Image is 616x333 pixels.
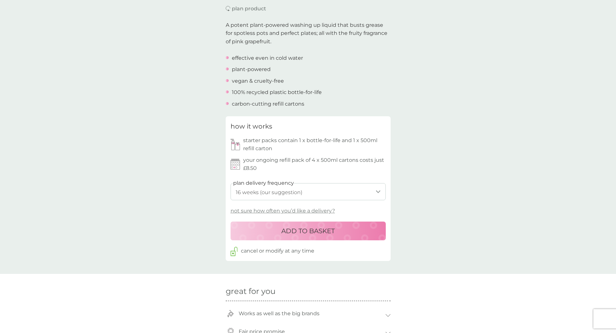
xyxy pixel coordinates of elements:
[231,121,272,131] h3: how it works
[243,136,386,153] p: starter packs contain 1 x bottle-for-life and 1 x 500ml refill carton
[232,100,304,108] p: carbon-cutting refill cartons
[233,179,294,187] label: plan delivery frequency
[281,226,335,236] p: ADD TO BASKET
[231,222,386,240] button: ADD TO BASKET
[241,247,314,255] p: cancel or modify at any time
[226,21,391,46] p: A potent plant-powered washing up liquid that busts grease for spotless pots and perfect plates; ...
[232,65,271,74] p: plant-powered
[232,54,303,62] p: effective even in cold water
[227,310,234,317] img: smol-stars.svg
[226,287,391,296] h2: great for you
[232,5,266,13] p: plan product
[232,88,322,97] p: 100% recycled plastic bottle-for-life
[235,306,323,321] p: Works as well as the big brands
[231,207,335,215] p: not sure how often you’d like a delivery?
[232,77,284,85] p: vegan & cruelty-free
[243,156,386,172] p: your ongoing refill pack of 4 x 500ml cartons costs just £8.50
